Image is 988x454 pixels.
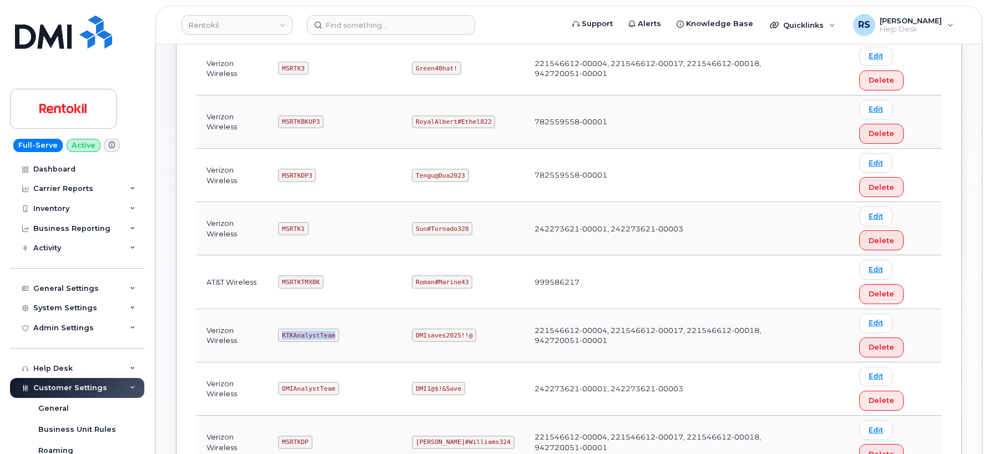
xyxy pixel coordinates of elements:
span: Alerts [638,18,661,29]
button: Delete [859,337,904,357]
span: [PERSON_NAME] [880,16,942,25]
td: AT&T Wireless [196,255,268,309]
span: Support [582,18,613,29]
a: Alerts [621,13,669,35]
a: Rentokil [182,15,293,35]
td: Verizon Wireless [196,309,268,362]
code: DMI1@$!&Save [412,382,465,395]
td: Verizon Wireless [196,95,268,149]
code: MSRTKBKUP3 [278,115,324,129]
td: Verizon Wireless [196,149,268,202]
td: 221546612-00004, 221546612-00017, 221546612-00018, 942720051-00001 [525,42,792,95]
button: Delete [859,70,904,90]
span: Delete [869,182,894,193]
code: MSRTKTMXBK [278,275,324,289]
span: Delete [869,75,894,85]
button: Delete [859,124,904,144]
code: Tengu@Dua2023 [412,169,468,182]
span: Delete [869,395,894,406]
a: Edit [859,420,893,440]
div: Quicklinks [762,14,843,36]
a: Edit [859,153,893,173]
td: Verizon Wireless [196,42,268,95]
a: Edit [859,47,893,66]
td: 221546612-00004, 221546612-00017, 221546612-00018, 942720051-00001 [525,309,792,362]
iframe: Messenger Launcher [940,406,980,446]
code: MSRTK1 [278,222,308,235]
code: MSRTKDP3 [278,169,316,182]
td: Verizon Wireless [196,362,268,416]
span: RS [858,18,870,32]
a: Edit [859,206,893,226]
td: Verizon Wireless [196,202,268,255]
a: Edit [859,367,893,386]
td: 782559558-00001 [525,95,792,149]
a: Edit [859,100,893,119]
code: [PERSON_NAME]#Williams324 [412,436,514,449]
div: Randy Sayres [845,14,961,36]
code: Roman#Marine43 [412,275,472,289]
a: Knowledge Base [669,13,761,35]
button: Delete [859,391,904,411]
button: Delete [859,230,904,250]
code: Green40hat! [412,62,461,75]
td: 242273621-00001, 242273621-00003 [525,362,792,416]
td: 782559558-00001 [525,149,792,202]
span: Help Desk [880,25,942,34]
a: Edit [859,314,893,333]
span: Delete [869,342,894,352]
td: 999586217 [525,255,792,309]
a: Edit [859,260,893,279]
code: Sun#Tornado320 [412,222,472,235]
span: Delete [869,235,894,246]
a: Support [564,13,621,35]
span: Quicklinks [783,21,824,29]
code: DMIAnalystTeam [278,382,339,395]
button: Delete [859,284,904,304]
code: RTKAnalystTeam [278,329,339,342]
code: MSRTK3 [278,62,308,75]
code: DMIsaves2025!!@ [412,329,476,342]
td: 242273621-00001, 242273621-00003 [525,202,792,255]
code: MSRTKDP [278,436,312,449]
input: Find something... [307,15,475,35]
span: Delete [869,128,894,139]
code: RoyalAlbert#Ethel822 [412,115,495,129]
button: Delete [859,177,904,197]
span: Delete [869,289,894,299]
span: Knowledge Base [686,18,753,29]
